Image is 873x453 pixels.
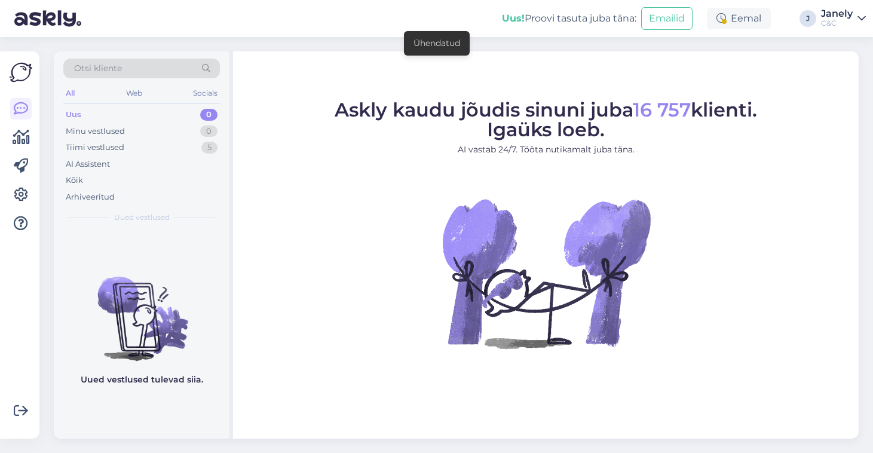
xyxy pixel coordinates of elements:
[66,109,81,121] div: Uus
[63,85,77,101] div: All
[114,212,170,223] span: Uued vestlused
[439,166,654,381] img: No Chat active
[10,61,32,84] img: Askly Logo
[66,175,83,186] div: Kõik
[191,85,220,101] div: Socials
[124,85,145,101] div: Web
[502,11,636,26] div: Proovi tasuta juba täna:
[821,9,853,19] div: Janely
[413,37,460,50] div: Ühendatud
[201,142,218,154] div: 5
[66,126,125,137] div: Minu vestlused
[66,158,110,170] div: AI Assistent
[81,374,203,386] p: Uued vestlused tulevad siia.
[54,255,229,363] img: No chats
[200,109,218,121] div: 0
[335,143,757,156] p: AI vastab 24/7. Tööta nutikamalt juba täna.
[821,19,853,28] div: C&C
[633,98,691,121] span: 16 757
[66,142,124,154] div: Tiimi vestlused
[707,8,771,29] div: Eemal
[821,9,866,28] a: JanelyC&C
[335,98,757,141] span: Askly kaudu jõudis sinuni juba klienti. Igaüks loeb.
[800,10,816,27] div: J
[641,7,693,30] button: Emailid
[74,62,122,75] span: Otsi kliente
[200,126,218,137] div: 0
[502,13,525,24] b: Uus!
[66,191,115,203] div: Arhiveeritud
